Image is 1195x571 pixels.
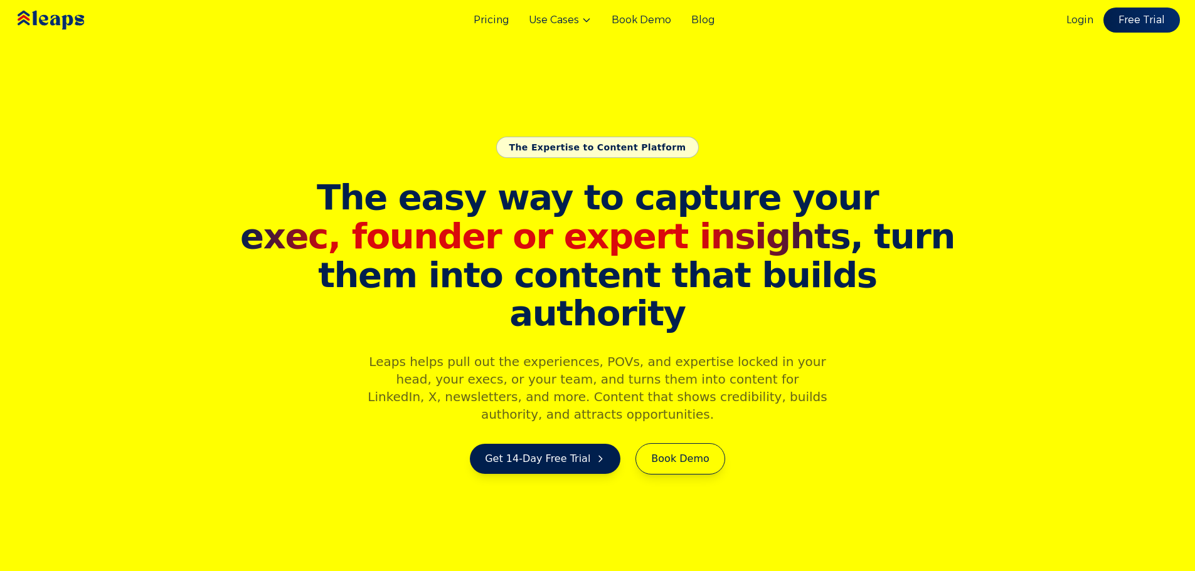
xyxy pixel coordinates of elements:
[1066,13,1093,28] a: Login
[236,256,959,333] span: them into content that builds authority
[470,444,620,474] a: Get 14-Day Free Trial
[15,2,122,38] img: Leaps Logo
[317,177,878,217] span: The easy way to capture your
[635,443,725,474] a: Book Demo
[1103,8,1180,33] a: Free Trial
[529,13,592,28] button: Use Cases
[236,217,959,256] span: , turn
[240,216,850,256] span: exec, founder or expert insights
[474,13,509,28] a: Pricing
[691,13,714,28] a: Blog
[612,13,671,28] a: Book Demo
[496,137,699,158] div: The Expertise to Content Platform
[357,353,839,423] p: Leaps helps pull out the experiences, POVs, and expertise locked in your head, your execs, or you...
